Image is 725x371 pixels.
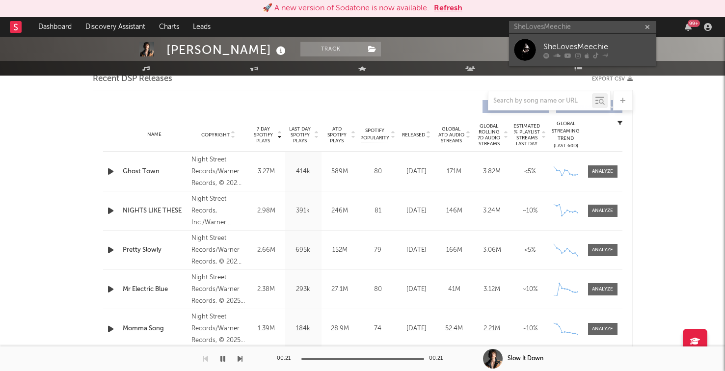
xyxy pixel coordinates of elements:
[402,132,425,138] span: Released
[123,285,187,294] a: Mr Electric Blue
[476,245,509,255] div: 3.06M
[551,120,581,150] div: Global Streaming Trend (Last 60D)
[287,206,319,216] div: 391k
[31,17,79,37] a: Dashboard
[509,34,656,66] a: SheLovesMeechie
[250,285,282,294] div: 2.38M
[361,206,395,216] div: 81
[400,167,433,177] div: [DATE]
[509,21,656,33] input: Search for artists
[688,20,700,27] div: 99 +
[438,324,471,334] div: 52.4M
[324,167,356,177] div: 589M
[508,354,543,363] div: Slow It Down
[361,167,395,177] div: 80
[324,285,356,294] div: 27.1M
[191,154,245,189] div: Night Street Records/Warner Records, © 2024 Warner Records Inc.
[93,73,172,85] span: Recent DSP Releases
[434,2,462,14] button: Refresh
[287,126,313,144] span: Last Day Spotify Plays
[191,233,245,268] div: Night Street Records/Warner Records, © 2024 Warner Records Inc.
[287,167,319,177] div: 414k
[250,245,282,255] div: 2.66M
[287,285,319,294] div: 293k
[513,285,546,294] div: ~ 10 %
[361,285,395,294] div: 80
[513,123,540,147] span: Estimated % Playlist Streams Last Day
[324,245,356,255] div: 152M
[324,324,356,334] div: 28.9M
[438,245,471,255] div: 166M
[513,167,546,177] div: <5%
[476,324,509,334] div: 2.21M
[488,97,592,105] input: Search by song name or URL
[400,324,433,334] div: [DATE]
[438,206,471,216] div: 146M
[476,123,503,147] span: Global Rolling 7D Audio Streams
[277,353,296,365] div: 00:21
[400,285,433,294] div: [DATE]
[250,206,282,216] div: 2.98M
[361,324,395,334] div: 74
[191,272,245,307] div: Night Street Records/Warner Records, © 2025 Warner Records Inc.
[287,324,319,334] div: 184k
[543,41,651,53] div: SheLovesMeechie
[191,311,245,346] div: Night Street Records/Warner Records, © 2025 Warner Records Inc.
[513,324,546,334] div: ~ 10 %
[123,167,187,177] a: Ghost Town
[250,324,282,334] div: 1.39M
[324,126,350,144] span: ATD Spotify Plays
[287,245,319,255] div: 695k
[476,206,509,216] div: 3.24M
[123,245,187,255] a: Pretty Slowly
[324,206,356,216] div: 246M
[79,17,152,37] a: Discovery Assistant
[191,193,245,229] div: Night Street Records, Inc./Warner Records Inc., © 2022 Warner Records Inc.
[476,285,509,294] div: 3.12M
[250,167,282,177] div: 3.27M
[300,42,362,56] button: Track
[400,206,433,216] div: [DATE]
[400,245,433,255] div: [DATE]
[186,17,217,37] a: Leads
[201,132,230,138] span: Copyright
[685,23,692,31] button: 99+
[123,324,187,334] a: Momma Song
[360,127,389,142] span: Spotify Popularity
[592,76,633,82] button: Export CSV
[152,17,186,37] a: Charts
[513,245,546,255] div: <5%
[429,353,449,365] div: 00:21
[263,2,429,14] div: 🚀 A new version of Sodatone is now available.
[438,126,465,144] span: Global ATD Audio Streams
[513,206,546,216] div: ~ 10 %
[361,245,395,255] div: 79
[123,206,187,216] a: NIGHTS LIKE THESE
[476,167,509,177] div: 3.82M
[438,167,471,177] div: 171M
[123,131,187,138] div: Name
[438,285,471,294] div: 41M
[250,126,276,144] span: 7 Day Spotify Plays
[166,42,288,58] div: [PERSON_NAME]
